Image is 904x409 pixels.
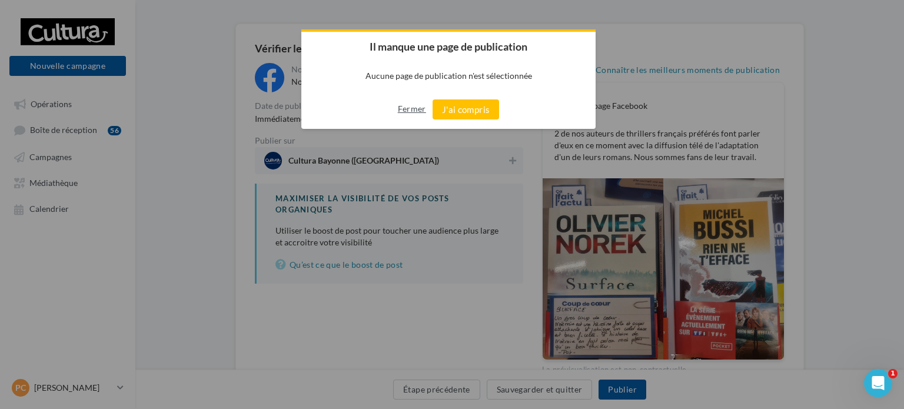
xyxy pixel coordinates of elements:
[398,99,426,118] button: Fermer
[888,369,898,378] span: 1
[864,369,892,397] iframe: Intercom live chat
[433,99,500,119] button: J'ai compris
[301,61,596,90] p: Aucune page de publication n'est sélectionnée
[301,32,596,61] h2: Il manque une page de publication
